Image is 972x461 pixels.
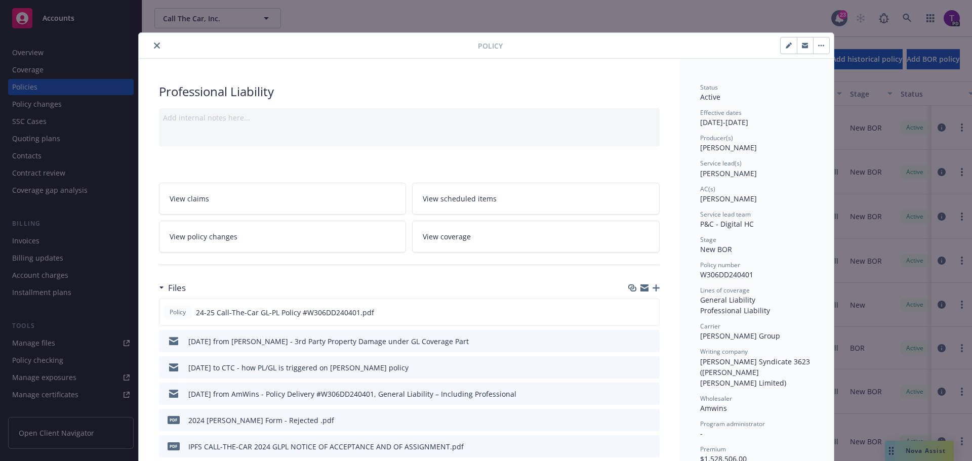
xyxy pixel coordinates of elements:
a: View scheduled items [412,183,660,215]
span: pdf [168,442,180,450]
span: Carrier [700,322,720,330]
span: Producer(s) [700,134,733,142]
button: preview file [646,415,656,426]
span: Policy number [700,261,740,269]
div: General Liability [700,295,814,305]
button: preview file [646,441,656,452]
span: Service lead(s) [700,159,742,167]
button: preview file [646,389,656,399]
span: Status [700,83,718,92]
button: download file [630,362,638,373]
span: Stage [700,235,716,244]
span: Lines of coverage [700,286,750,295]
span: Wholesaler [700,394,732,403]
span: View claims [170,193,209,204]
div: Professional Liability [700,305,814,316]
span: Active [700,92,720,102]
a: View policy changes [159,221,407,253]
span: pdf [168,416,180,424]
span: Writing company [700,347,748,356]
button: preview file [646,307,655,318]
div: [DATE] from AmWins - Policy Delivery #W306DD240401, General Liability – Including Professional [188,389,516,399]
div: [DATE] - [DATE] [700,108,814,128]
span: P&C - Digital HC [700,219,754,229]
div: 2024 [PERSON_NAME] Form - Rejected .pdf [188,415,334,426]
button: download file [630,415,638,426]
span: [PERSON_NAME] [700,143,757,152]
span: Policy [168,308,188,317]
h3: Files [168,281,186,295]
span: W306DD240401 [700,270,753,279]
span: New BOR [700,244,732,254]
button: download file [630,307,638,318]
a: View claims [159,183,407,215]
div: Add internal notes here... [163,112,656,123]
button: preview file [646,362,656,373]
span: View policy changes [170,231,237,242]
div: Files [159,281,186,295]
div: IPFS CALL-THE-CAR 2024 GLPL NOTICE OF ACCEPTANCE AND OF ASSIGNMENT.pdf [188,441,464,452]
span: [PERSON_NAME] [700,194,757,203]
div: [DATE] to CTC - how PL/GL is triggered on [PERSON_NAME] policy [188,362,409,373]
button: download file [630,441,638,452]
span: View coverage [423,231,471,242]
div: Professional Liability [159,83,660,100]
span: AC(s) [700,185,715,193]
span: View scheduled items [423,193,497,204]
span: [PERSON_NAME] [700,169,757,178]
span: Effective dates [700,108,742,117]
span: - [700,429,703,438]
button: download file [630,336,638,347]
span: [PERSON_NAME] Group [700,331,780,341]
div: [DATE] from [PERSON_NAME] - 3rd Party Property Damage under GL Coverage Part [188,336,469,347]
button: download file [630,389,638,399]
button: close [151,39,163,52]
span: Program administrator [700,420,765,428]
span: 24-25 Call-The-Car GL-PL Policy #W306DD240401.pdf [196,307,374,318]
span: Service lead team [700,210,751,219]
span: Premium [700,445,726,453]
span: [PERSON_NAME] Syndicate 3623 ([PERSON_NAME] [PERSON_NAME] Limited) [700,357,812,388]
button: preview file [646,336,656,347]
span: Amwins [700,403,727,413]
span: Policy [478,40,503,51]
a: View coverage [412,221,660,253]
